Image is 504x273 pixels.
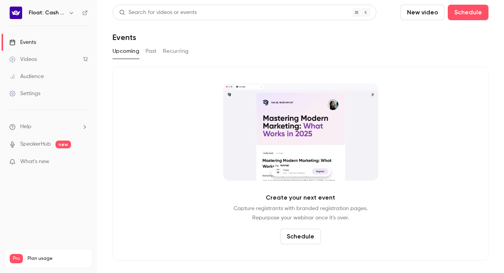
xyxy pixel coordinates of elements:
button: Schedule [280,229,321,244]
div: Settings [9,90,40,97]
h6: Float: Cash Flow Intelligence Series [29,9,65,17]
button: New video [400,5,445,20]
span: Plan usage [28,256,87,262]
button: Schedule [448,5,488,20]
li: help-dropdown-opener [9,123,88,131]
span: new [55,141,71,148]
div: Search for videos or events [119,9,197,17]
p: Capture registrants with branded registration pages. Repurpose your webinar once it's over. [234,204,367,223]
button: Upcoming [113,45,139,57]
a: SpeakerHub [20,140,51,148]
div: Videos [9,56,37,63]
div: Audience [9,73,44,80]
img: Float: Cash Flow Intelligence Series [10,7,22,19]
span: What's new [20,158,49,166]
div: Events [9,38,36,46]
p: Create your next event [266,193,335,202]
span: Pro [10,254,23,263]
span: Help [20,123,31,131]
button: Past [145,45,157,57]
h1: Events [113,33,136,42]
button: Recurring [163,45,189,57]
